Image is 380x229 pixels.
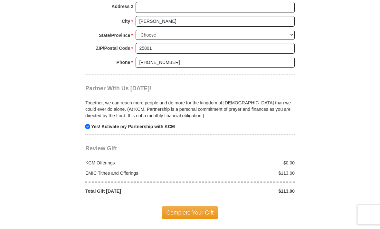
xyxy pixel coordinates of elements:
strong: Address 2 [111,2,133,11]
div: EMIC Tithes and Offerings [82,170,190,176]
div: $113.00 [190,170,298,176]
strong: City [122,17,130,26]
span: Complete Your Gift [162,206,219,219]
div: $0.00 [190,160,298,166]
span: Review Gift [85,145,117,152]
strong: ZIP/Postal Code [96,44,130,53]
p: Together, we can reach more people and do more for the kingdom of [DEMOGRAPHIC_DATA] than we coul... [85,100,295,119]
div: Total Gift [DATE] [82,188,190,194]
span: Partner With Us [DATE]! [85,85,152,92]
strong: Phone [117,58,130,67]
strong: Yes! Activate my Partnership with KCM [91,124,175,129]
div: KCM Offerings [82,160,190,166]
strong: State/Province [99,31,130,40]
div: $113.00 [190,188,298,194]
